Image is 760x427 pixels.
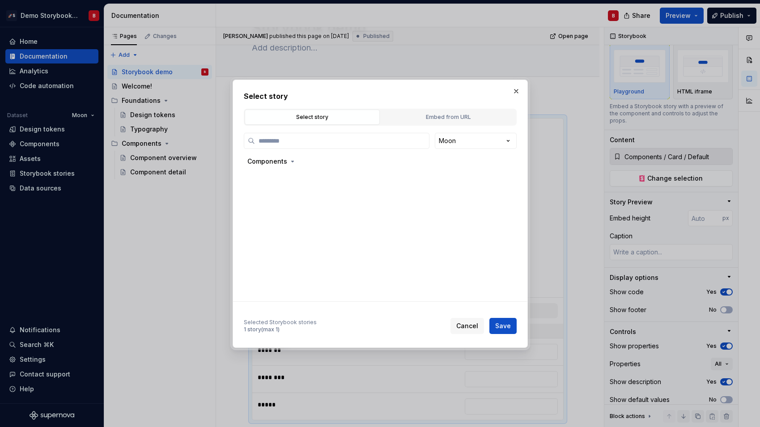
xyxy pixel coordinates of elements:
h2: Select story [244,91,517,101]
span: Save [495,321,511,330]
div: Components [247,157,287,166]
span: Cancel [456,321,478,330]
div: Selected Storybook stories [244,319,317,326]
button: Cancel [450,318,484,334]
div: Embed from URL [384,113,513,122]
div: 1 story (max 1) [244,326,317,333]
button: Save [489,318,517,334]
div: Select story [248,113,377,122]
